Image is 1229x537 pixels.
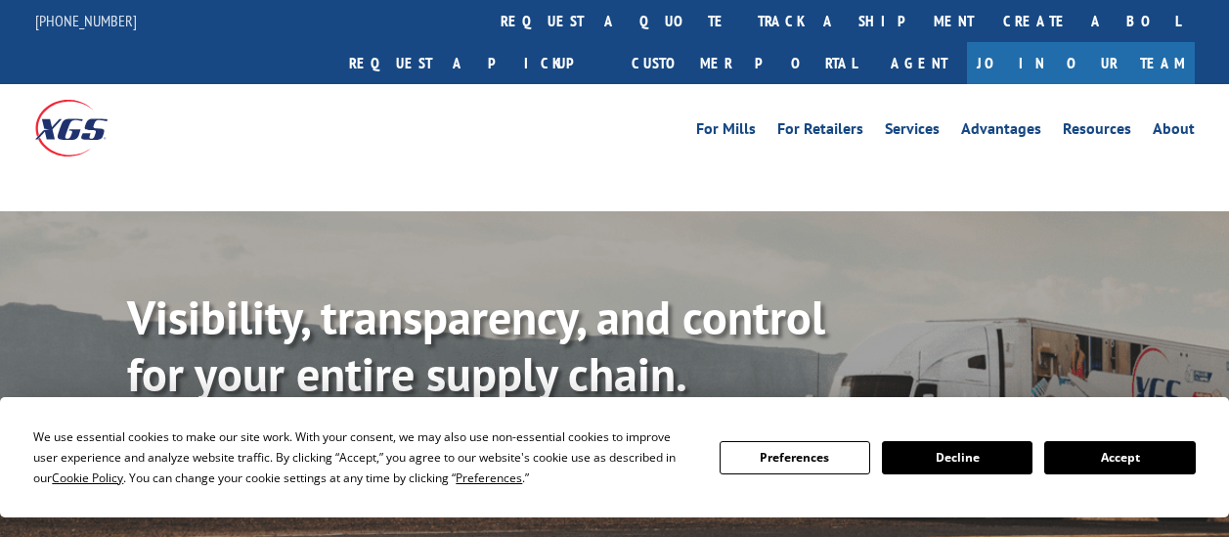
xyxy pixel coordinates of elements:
button: Decline [882,441,1032,474]
button: Preferences [720,441,870,474]
button: Accept [1044,441,1195,474]
a: For Mills [696,121,756,143]
a: Request a pickup [334,42,617,84]
a: Agent [871,42,967,84]
a: [PHONE_NUMBER] [35,11,137,30]
span: Cookie Policy [52,470,123,486]
a: Advantages [961,121,1041,143]
a: Join Our Team [967,42,1195,84]
div: We use essential cookies to make our site work. With your consent, we may also use non-essential ... [33,426,695,488]
a: For Retailers [777,121,863,143]
a: Customer Portal [617,42,871,84]
a: Resources [1063,121,1131,143]
a: About [1153,121,1195,143]
a: Services [885,121,940,143]
span: Preferences [456,470,522,486]
b: Visibility, transparency, and control for your entire supply chain. [127,287,825,404]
